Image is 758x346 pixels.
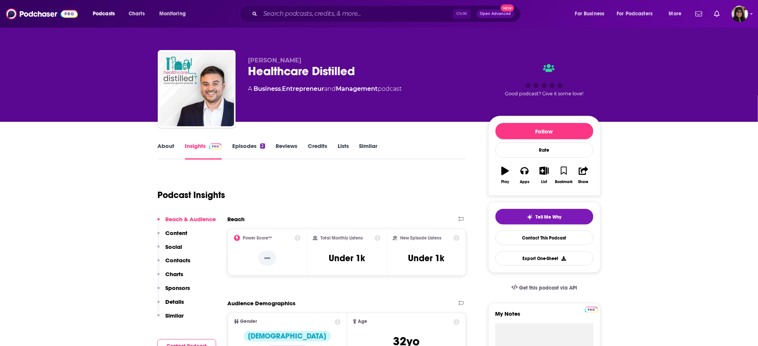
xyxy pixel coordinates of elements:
div: Play [501,180,509,184]
img: Healthcare Distilled [159,52,234,126]
span: Ctrl K [453,9,471,19]
button: open menu [612,8,664,20]
h2: Total Monthly Listens [320,235,363,241]
span: Podcasts [93,9,115,19]
button: Similar [157,312,184,326]
a: Charts [124,8,149,20]
span: and [325,85,336,92]
div: 2 [260,143,265,149]
img: Podchaser - Follow, Share and Rate Podcasts [6,7,78,21]
button: open menu [664,8,691,20]
button: Social [157,243,182,257]
span: New [501,4,514,12]
span: More [669,9,682,19]
a: Similar [359,142,378,160]
button: open menu [570,8,614,20]
a: Management [336,85,378,92]
span: Gender [240,319,257,324]
span: Charts [129,9,145,19]
a: Get this podcast via API [506,279,583,297]
div: List [541,180,547,184]
span: Get this podcast via API [519,285,577,291]
button: Content [157,229,188,243]
a: About [158,142,175,160]
p: Similar [166,312,184,319]
button: Charts [157,271,184,284]
a: Show notifications dropdown [711,7,723,20]
h1: Podcast Insights [158,189,225,201]
button: Contacts [157,257,191,271]
p: Content [166,229,188,237]
img: User Profile [732,6,748,22]
span: , [281,85,282,92]
button: open menu [88,8,125,20]
h3: Under 1k [329,253,365,264]
span: Age [358,319,368,324]
button: Sponsors [157,284,190,298]
button: Bookmark [554,162,574,189]
button: Share [574,162,593,189]
a: Contact This Podcast [495,231,593,245]
label: My Notes [495,310,593,323]
h2: Audience Demographics [228,300,296,307]
h3: Under 1k [408,253,445,264]
button: Follow [495,123,593,139]
button: Details [157,298,184,312]
p: Contacts [166,257,191,264]
img: Podchaser Pro [585,307,598,313]
div: Rate [495,142,593,158]
div: [DEMOGRAPHIC_DATA] [244,331,331,342]
h2: Reach [228,216,245,223]
a: Pro website [585,306,598,313]
button: Play [495,162,515,189]
button: open menu [154,8,196,20]
span: For Podcasters [617,9,653,19]
button: tell me why sparkleTell Me Why [495,209,593,225]
button: Export One-Sheet [495,251,593,266]
span: Monitoring [159,9,186,19]
p: Reach & Audience [166,216,216,223]
div: Good podcast? Give it some love! [488,57,601,103]
span: [PERSON_NAME] [248,57,302,64]
a: Episodes2 [232,142,265,160]
p: Social [166,243,182,250]
h2: New Episode Listens [401,235,442,241]
input: Search podcasts, credits, & more... [260,8,453,20]
a: Credits [308,142,327,160]
button: Open AdvancedNew [477,9,515,18]
div: Share [579,180,589,184]
button: Apps [515,162,534,189]
span: Tell Me Why [536,214,562,220]
p: Charts [166,271,184,278]
span: Logged in as parulyadav [732,6,748,22]
span: For Business [575,9,605,19]
div: A podcast [248,84,402,93]
img: Podchaser Pro [209,143,222,149]
div: Search podcasts, credits, & more... [247,5,528,22]
a: InsightsPodchaser Pro [185,142,222,160]
p: -- [258,251,276,266]
a: Lists [338,142,349,160]
a: Business [254,85,281,92]
span: Good podcast? Give it some love! [505,91,584,96]
div: Bookmark [555,180,573,184]
a: Reviews [276,142,297,160]
span: Open Advanced [480,12,511,16]
h2: Power Score™ [243,235,272,241]
a: Entrepreneur [282,85,325,92]
button: Show profile menu [732,6,748,22]
p: Details [166,298,184,305]
img: tell me why sparkle [527,214,533,220]
div: Apps [520,180,530,184]
button: List [534,162,554,189]
p: Sponsors [166,284,190,291]
a: Show notifications dropdown [693,7,705,20]
button: Reach & Audience [157,216,216,229]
